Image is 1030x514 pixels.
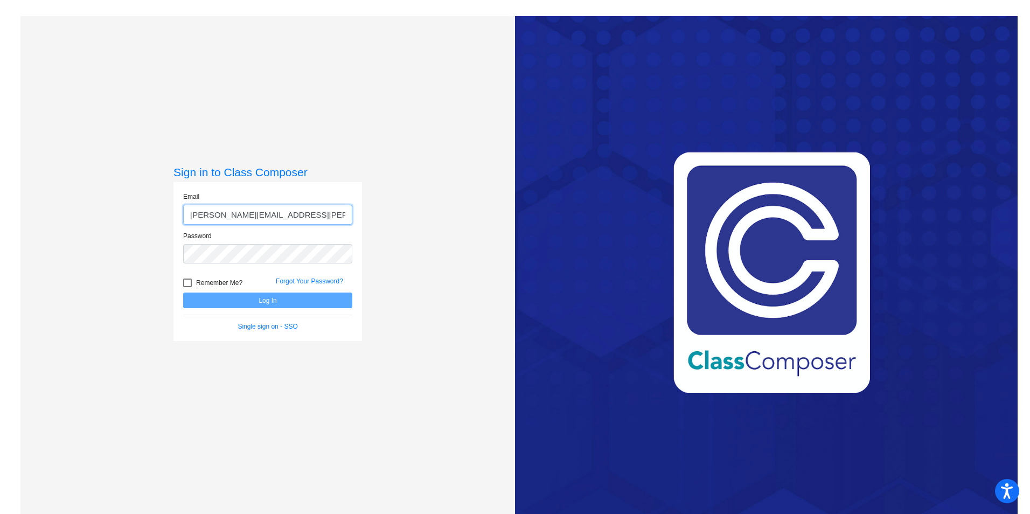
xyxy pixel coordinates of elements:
[183,192,199,202] label: Email
[183,293,352,308] button: Log In
[183,231,212,241] label: Password
[238,323,297,330] a: Single sign on - SSO
[276,277,343,285] a: Forgot Your Password?
[173,165,362,179] h3: Sign in to Class Composer
[196,276,242,289] span: Remember Me?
